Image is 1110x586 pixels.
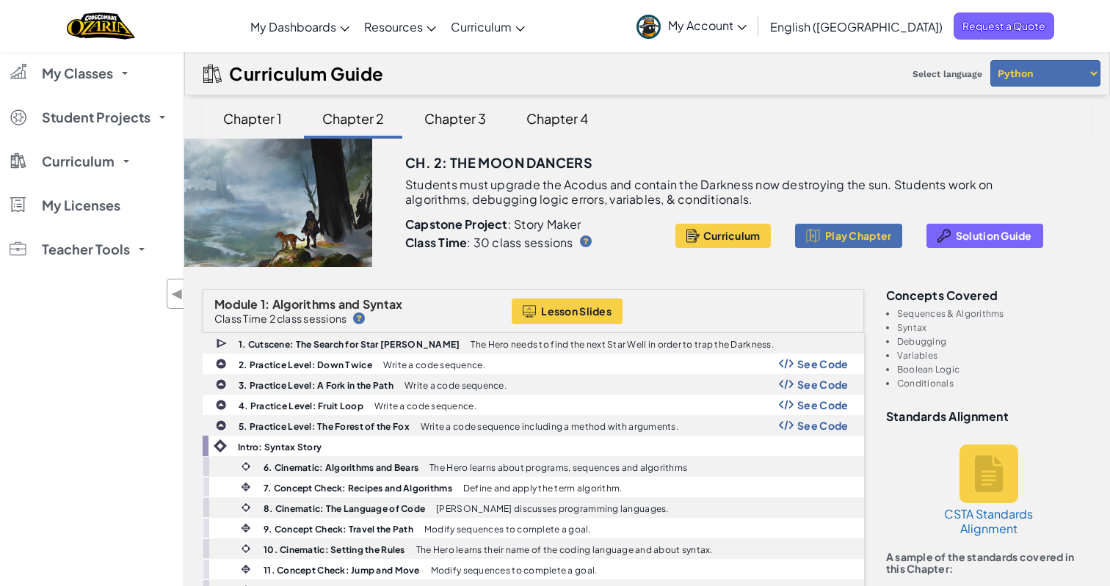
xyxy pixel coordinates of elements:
[405,152,592,174] h3: Ch. 2: The Moon Dancers
[42,111,150,124] span: Student Projects
[239,339,460,350] b: 1. Cutscene: The Search for Star [PERSON_NAME]
[797,358,849,370] span: See Code
[42,67,113,80] span: My Classes
[429,463,687,472] p: The Hero learns about programs, sequences and algorithms
[67,11,135,41] a: Ozaria by CodeCombat logo
[779,359,794,369] img: Show Code Logo
[431,565,598,575] p: Modify sequences to complete a goal.
[374,401,476,411] p: Write a code sequence.
[203,456,864,477] a: 6. Cinematic: Algorithms and Bears The Hero learns about programs, sequences and algorithms
[779,420,794,431] img: Show Code Logo
[215,399,227,411] img: IconPracticeLevel.svg
[203,374,864,395] a: 3. Practice Level: A Fork in the Path Write a code sequence. Show Code Logo See Code
[215,420,227,431] img: IconPracticeLevel.svg
[512,101,603,136] div: Chapter 4
[239,380,393,391] b: 3. Practice Level: A Fork in the Path
[203,395,864,415] a: 4. Practice Level: Fruit Loop Write a code sequence. Show Code Logo See Code
[214,312,347,324] p: Class Time 2 class sessions
[357,7,443,46] a: Resources
[203,333,864,354] a: 1. Cutscene: The Search for Star [PERSON_NAME] The Hero needs to find the next Star Well in order...
[512,299,623,324] button: Lesson Slides
[926,224,1043,248] button: Solution Guide
[261,296,270,312] span: 1:
[250,19,336,34] span: My Dashboards
[203,559,864,579] a: 11. Concept Check: Jump and Move Modify sequences to complete a goal.
[954,12,1054,40] a: Request a Quote
[405,217,663,232] p: : Story Maker
[443,7,532,46] a: Curriculum
[897,323,1092,332] li: Syntax
[629,3,754,49] a: My Account
[779,379,794,389] img: Show Code Logo
[171,283,184,304] span: ◀
[42,155,115,168] span: Curriculum
[580,235,592,247] img: IconHint.svg
[405,177,1055,207] p: Students must upgrade the Acodus and contain the Darkness now destroying the sun. Students work o...
[668,18,747,33] span: My Account
[215,378,227,390] img: IconPracticeLevel.svg
[795,224,902,248] button: Play Chapter
[779,400,794,410] img: Show Code Logo
[886,410,1092,422] h3: Standards Alignment
[264,462,418,473] b: 6. Cinematic: Algorithms and Bears
[897,337,1092,346] li: Debugging
[238,442,322,453] b: Intro: Syntax Story
[308,101,399,136] div: Chapter 2
[797,399,849,411] span: See Code
[770,19,943,34] span: English ([GEOGRAPHIC_DATA])
[421,422,678,431] p: Write a code sequence including a method with arguments.
[424,524,591,534] p: Modify sequences to complete a goal.
[451,19,512,34] span: Curriculum
[364,19,423,34] span: Resources
[797,378,849,390] span: See Code
[239,460,253,473] img: IconCinematic.svg
[239,542,253,555] img: IconCinematic.svg
[264,503,425,514] b: 8. Cinematic: The Language of Code
[67,11,135,41] img: Home
[239,421,410,432] b: 5. Practice Level: The Forest of the Fox
[675,224,772,248] button: Curriculum
[897,378,1092,388] li: Conditionals
[239,563,253,576] img: IconInteractive.svg
[216,337,229,351] img: IconCutscene.svg
[463,483,623,493] p: Define and apply the term algorithm.
[541,305,612,317] span: Lesson Slides
[264,544,405,555] b: 10. Cinematic: Setting the Rules
[907,63,988,85] span: Select language
[436,504,668,513] p: [PERSON_NAME] discusses programming languages.
[416,545,713,554] p: The Hero learns their name of the coding language and about syntax.
[239,480,253,494] img: IconInteractive.svg
[886,289,1092,301] h3: Concepts covered
[208,101,297,136] div: Chapter 1
[264,524,413,535] b: 9. Concept Check: Travel the Path
[203,518,864,538] a: 9. Concept Check: Travel the Path Modify sequences to complete a goal.
[897,309,1092,318] li: Sequences & Algorithms
[405,235,467,250] b: Class Time
[214,296,258,312] span: Module
[214,439,227,453] img: IconIntro.svg
[383,360,485,370] p: Write a code sequence.
[934,430,1044,551] a: CSTA Standards Alignment
[215,358,227,370] img: IconPracticeLevel.svg
[203,538,864,559] a: 10. Cinematic: Setting the Rules The Hero learns their name of the coding language and about syntax.
[239,400,363,411] b: 4. Practice Level: Fruit Loop
[886,551,1092,574] p: A sample of the standards covered in this Chapter:
[203,497,864,518] a: 8. Cinematic: The Language of Code [PERSON_NAME] discusses programming languages.
[203,477,864,497] a: 7. Concept Check: Recipes and Algorithms Define and apply the term algorithm.
[203,415,864,436] a: 5. Practice Level: The Forest of the Fox Write a code sequence including a method with arguments....
[471,340,773,349] p: The Hero needs to find the next Star Well in order to trap the Darkness.
[897,365,1092,374] li: Boolean Logic
[763,7,950,46] a: English ([GEOGRAPHIC_DATA])
[239,359,372,370] b: 2. Practice Level: Down Twice
[239,521,253,535] img: IconInteractive.svg
[42,199,120,212] span: My Licenses
[410,101,501,136] div: Chapter 3
[941,507,1037,536] h5: CSTA Standards Alignment
[825,230,891,241] span: Play Chapter
[956,230,1032,241] span: Solution Guide
[264,565,420,576] b: 11. Concept Check: Jump and Move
